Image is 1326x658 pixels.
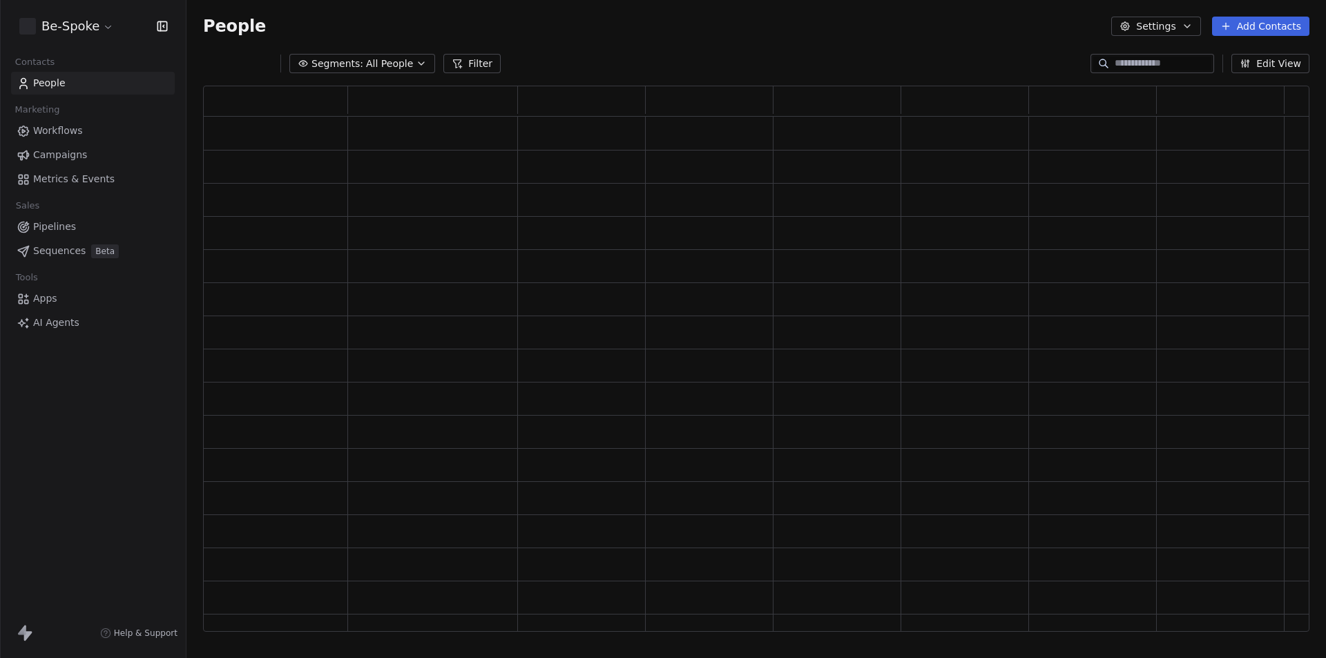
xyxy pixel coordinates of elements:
span: Pipelines [33,220,76,234]
span: Be-Spoke [41,17,99,35]
span: Sequences [33,244,86,258]
button: Settings [1111,17,1200,36]
span: Sales [10,195,46,216]
a: SequencesBeta [11,240,175,262]
span: AI Agents [33,316,79,330]
span: Metrics & Events [33,172,115,186]
a: Pipelines [11,215,175,238]
span: Help & Support [114,628,177,639]
span: Campaigns [33,148,87,162]
button: Edit View [1231,54,1309,73]
span: Tools [10,267,44,288]
button: Filter [443,54,501,73]
span: Segments: [311,57,363,71]
a: Metrics & Events [11,168,175,191]
span: Marketing [9,99,66,120]
button: Add Contacts [1212,17,1309,36]
button: Be-Spoke [17,14,117,38]
a: Campaigns [11,144,175,166]
span: Apps [33,291,57,306]
a: Help & Support [100,628,177,639]
a: People [11,72,175,95]
span: Contacts [9,52,61,72]
span: All People [366,57,413,71]
a: Workflows [11,119,175,142]
a: AI Agents [11,311,175,334]
span: People [203,16,266,37]
a: Apps [11,287,175,310]
span: Workflows [33,124,83,138]
span: Beta [91,244,119,258]
span: People [33,76,66,90]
